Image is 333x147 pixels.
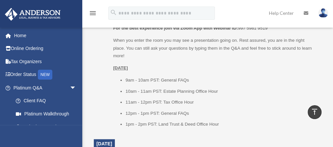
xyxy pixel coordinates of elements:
a: Order StatusNEW [5,68,86,82]
a: Client FAQ [9,94,86,108]
a: Submit a Question [9,120,86,134]
a: Online Ordering [5,42,86,55]
img: Anderson Advisors Platinum Portal [3,8,63,21]
li: 10am - 11am PST: Estate Planning Office Hour [125,87,315,95]
b: For the best experience join via Zoom App with Webinar ID: [113,26,238,31]
span: [DATE] [96,141,112,146]
i: menu [89,9,97,17]
span: arrow_drop_down [70,81,83,95]
u: [DATE] [113,65,128,70]
img: User Pic [318,8,328,18]
a: Home [5,29,86,42]
a: Tax Organizers [5,55,86,68]
li: 11am - 12pm PST: Tax Office Hour [125,98,315,106]
a: menu [89,12,97,17]
li: 1pm - 2pm PST: Land Trust & Deed Office Hour [125,120,315,128]
i: search [110,9,117,16]
div: NEW [38,70,52,80]
i: vertical_align_top [311,108,319,116]
a: Platinum Q&Aarrow_drop_down [5,81,86,94]
a: vertical_align_top [308,105,321,119]
li: 12pm - 1pm PST: General FAQs [125,110,315,117]
li: 9am - 10am PST: General FAQs [125,76,315,84]
p: When you enter the room you may see a presentation going on. Rest assured, you are in the right p... [113,37,315,60]
a: Platinum Walkthrough [9,107,86,120]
